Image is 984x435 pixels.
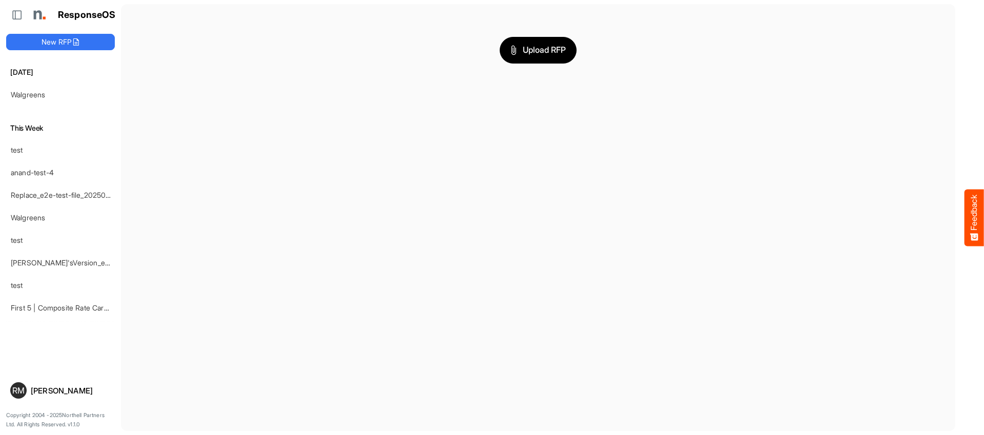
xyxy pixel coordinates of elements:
[11,303,133,312] a: First 5 | Composite Rate Card [DATE]
[500,37,577,64] button: Upload RFP
[6,122,115,134] h6: This Week
[11,168,54,177] a: anand-test-4
[6,411,115,429] p: Copyright 2004 - 2025 Northell Partners Ltd. All Rights Reserved. v 1.1.0
[31,387,111,395] div: [PERSON_NAME]
[11,258,203,267] a: [PERSON_NAME]'sVersion_e2e-test-file_20250604_111803
[28,5,49,25] img: Northell
[965,189,984,246] button: Feedback
[11,213,45,222] a: Walgreens
[58,10,116,20] h1: ResponseOS
[11,191,142,199] a: Replace_e2e-test-file_20250604_111803
[11,146,23,154] a: test
[510,44,566,57] span: Upload RFP
[11,236,23,244] a: test
[11,90,45,99] a: Walgreens
[12,386,25,395] span: RM
[6,34,115,50] button: New RFP
[6,67,115,78] h6: [DATE]
[11,281,23,289] a: test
